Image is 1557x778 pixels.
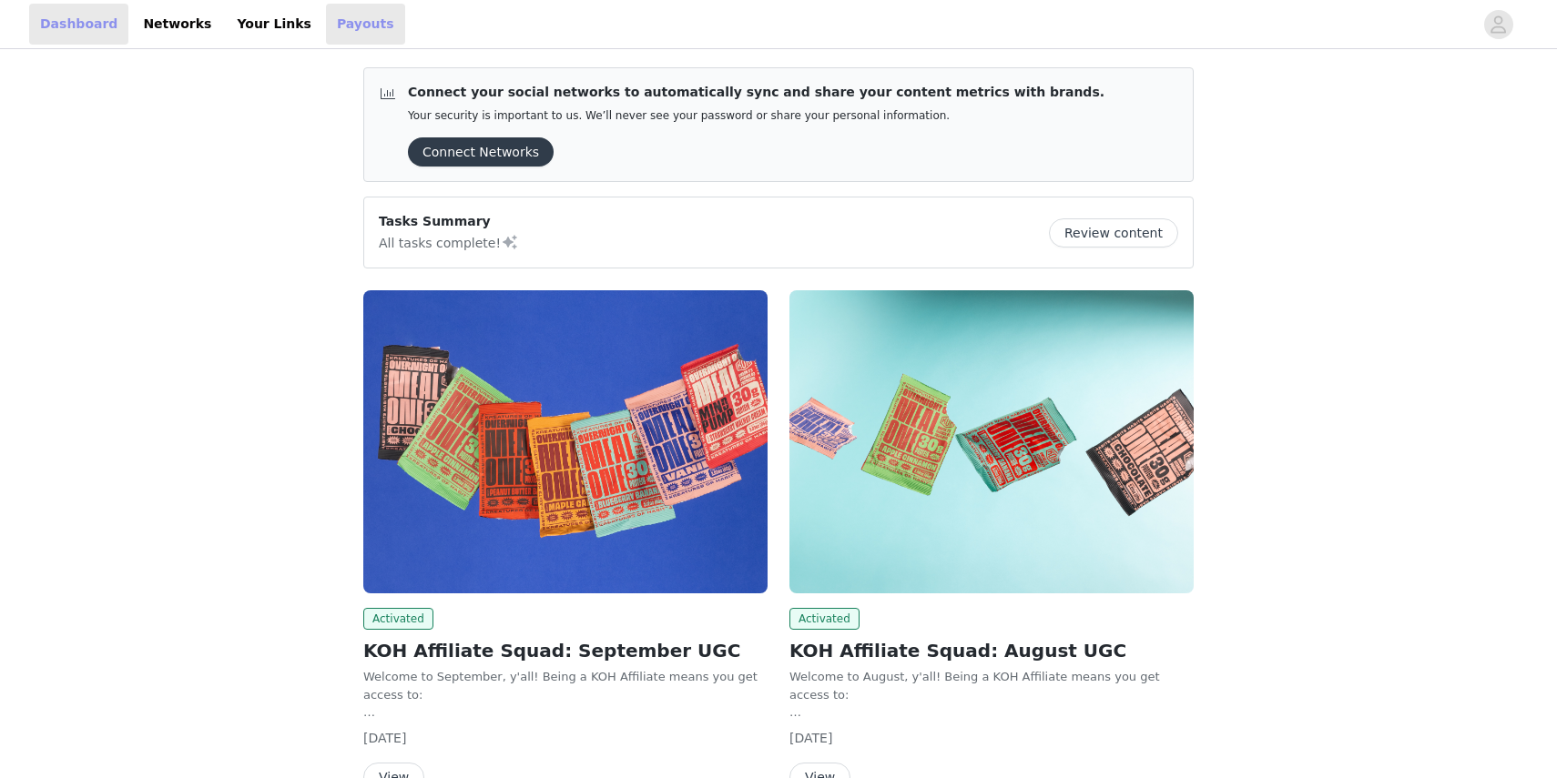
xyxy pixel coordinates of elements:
[363,637,768,664] h2: KOH Affiliate Squad: September UGC
[379,231,519,253] p: All tasks complete!
[363,731,406,745] span: [DATE]
[1490,10,1507,39] div: avatar
[326,4,405,45] a: Payouts
[1049,218,1178,248] button: Review content
[789,668,1194,703] p: Welcome to August, y'all! Being a KOH Affiliate means you get access to:
[363,290,768,593] img: Kreatures of Habit
[363,608,433,630] span: Activated
[789,637,1194,664] h2: KOH Affiliate Squad: August UGC
[363,668,768,703] p: Welcome to September, y'all! Being a KOH Affiliate means you get access to:
[789,731,832,745] span: [DATE]
[132,4,222,45] a: Networks
[408,83,1104,102] p: Connect your social networks to automatically sync and share your content metrics with brands.
[408,137,554,167] button: Connect Networks
[789,608,860,630] span: Activated
[226,4,322,45] a: Your Links
[379,212,519,231] p: Tasks Summary
[29,4,128,45] a: Dashboard
[408,109,1104,123] p: Your security is important to us. We’ll never see your password or share your personal information.
[789,290,1194,593] img: Kreatures of Habit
